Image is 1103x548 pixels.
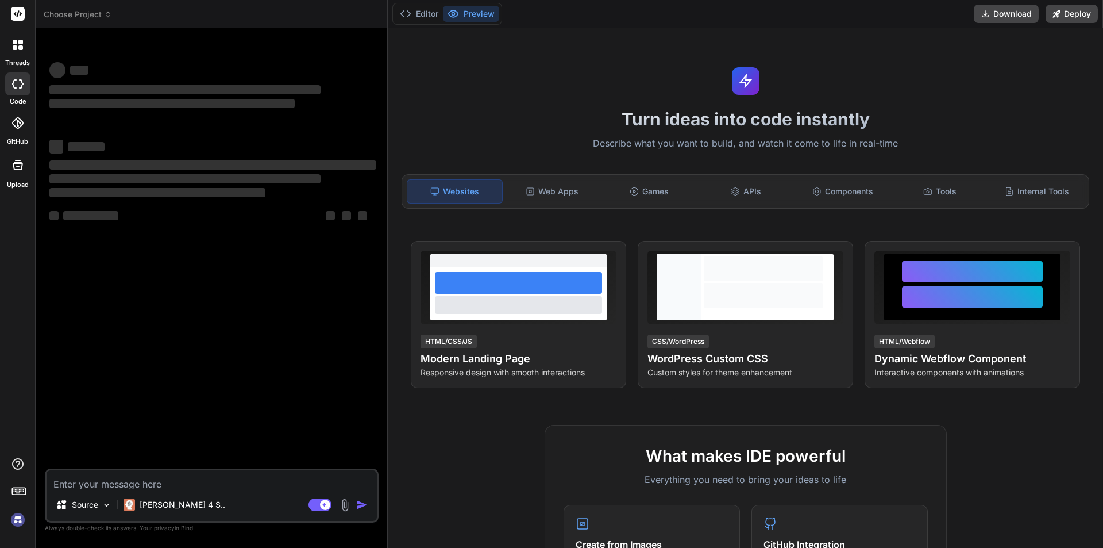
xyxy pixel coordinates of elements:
p: Describe what you want to build, and watch it come to life in real-time [395,136,1096,151]
span: ‌ [68,142,105,151]
span: ‌ [49,160,376,170]
h4: Modern Landing Page [421,351,616,367]
span: ‌ [63,211,118,220]
div: Components [796,179,890,204]
img: attachment [338,499,352,512]
span: ‌ [49,62,65,78]
button: Preview [443,6,499,22]
span: Choose Project [44,9,112,20]
span: ‌ [342,211,351,220]
div: HTML/Webflow [874,335,935,348]
label: GitHub [7,137,28,147]
div: Websites [407,179,503,204]
label: threads [5,58,30,68]
span: ‌ [49,211,59,220]
label: code [10,97,26,106]
p: Responsive design with smooth interactions [421,367,616,378]
div: APIs [699,179,793,204]
span: privacy [154,524,175,531]
p: Always double-check its answers. Your in Bind [45,523,379,534]
div: CSS/WordPress [647,335,709,348]
span: ‌ [326,211,335,220]
button: Deploy [1046,5,1098,23]
h4: Dynamic Webflow Component [874,351,1070,367]
div: Internal Tools [989,179,1084,204]
span: ‌ [70,66,88,75]
span: ‌ [49,85,321,94]
p: Interactive components with animations [874,367,1070,378]
button: Editor [395,6,443,22]
span: ‌ [49,188,265,197]
div: Tools [893,179,988,204]
span: ‌ [49,140,63,154]
p: Custom styles for theme enhancement [647,367,843,378]
span: ‌ [49,174,321,183]
img: signin [8,510,28,530]
h2: What makes IDE powerful [564,444,928,468]
p: [PERSON_NAME] 4 S.. [140,499,225,511]
p: Source [72,499,98,511]
span: ‌ [49,99,295,108]
div: Web Apps [505,179,600,204]
img: Pick Models [102,500,111,510]
div: Games [602,179,697,204]
img: Claude 4 Sonnet [124,499,135,511]
label: Upload [7,180,29,190]
h4: WordPress Custom CSS [647,351,843,367]
h1: Turn ideas into code instantly [395,109,1096,129]
button: Download [974,5,1039,23]
img: icon [356,499,368,511]
span: ‌ [358,211,367,220]
p: Everything you need to bring your ideas to life [564,473,928,486]
div: HTML/CSS/JS [421,335,477,348]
